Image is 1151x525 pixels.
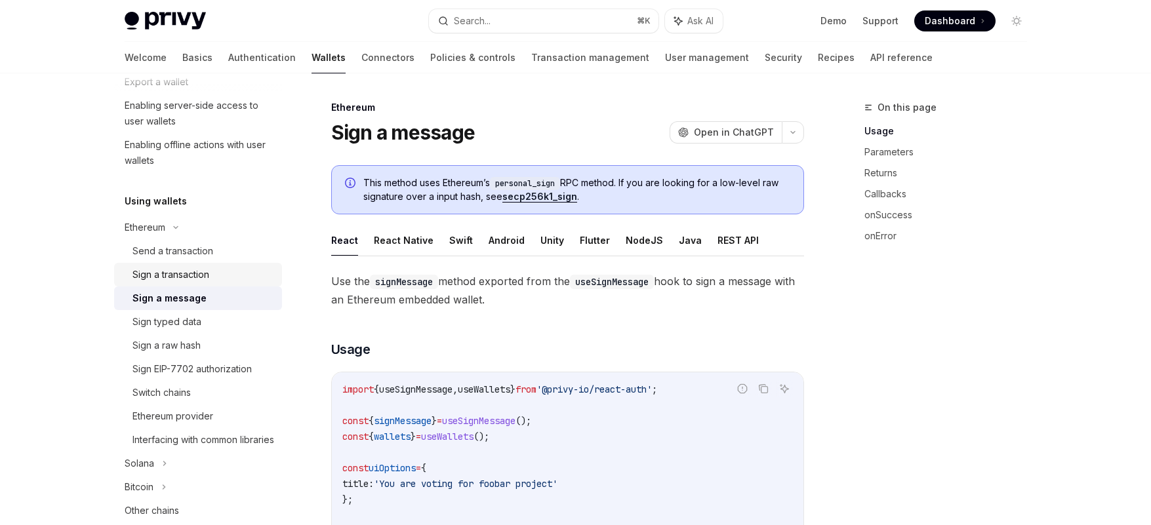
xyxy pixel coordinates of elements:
a: secp256k1_sign [502,191,577,203]
span: } [411,431,416,442]
a: onError [864,225,1038,246]
a: Sign a transaction [114,263,282,286]
a: Callbacks [864,184,1038,204]
span: useWallets [458,383,510,395]
div: Interfacing with common libraries [132,432,274,448]
button: Swift [449,225,473,256]
span: { [369,415,374,427]
a: Switch chains [114,381,282,404]
a: Send a transaction [114,239,282,263]
span: { [369,431,374,442]
span: import [342,383,374,395]
button: Search...⌘K [429,9,658,33]
a: Connectors [361,42,414,73]
div: Other chains [125,503,179,518]
span: }; [342,494,353,505]
a: Support [862,14,899,28]
a: Dashboard [914,10,996,31]
span: useSignMessage [379,383,453,395]
span: { [374,383,379,395]
button: Copy the contents from the code block [755,380,772,397]
a: User management [665,42,749,73]
svg: Info [345,178,358,191]
div: Solana [125,456,154,471]
span: wallets [374,431,411,442]
span: ; [652,383,657,395]
button: NodeJS [626,225,663,256]
div: Search... [454,13,491,29]
a: API reference [870,42,933,73]
button: Flutter [580,225,610,256]
span: const [342,462,369,474]
a: Security [765,42,802,73]
button: Ask AI [665,9,723,33]
a: Transaction management [531,42,649,73]
a: Ethereum provider [114,404,282,428]
div: Enabling offline actions with user wallets [125,137,274,168]
a: Sign a message [114,286,282,310]
div: Ethereum provider [132,408,213,424]
span: , [453,383,458,395]
span: = [437,415,442,427]
div: Sign a raw hash [132,338,201,353]
button: Unity [540,225,564,256]
span: const [342,415,369,427]
span: Use the method exported from the hook to sign a message with an Ethereum embedded wallet. [331,272,804,309]
span: On this page [878,100,937,115]
span: { [421,462,426,474]
span: = [416,431,421,442]
span: useWallets [421,431,474,442]
span: Open in ChatGPT [694,126,774,139]
span: This method uses Ethereum’s RPC method. If you are looking for a low-level raw signature over a i... [363,176,790,203]
span: '@privy-io/react-auth' [536,383,652,395]
span: Ask AI [687,14,714,28]
button: Java [679,225,702,256]
code: signMessage [370,275,438,289]
span: title: [342,478,374,490]
span: from [515,383,536,395]
a: Interfacing with common libraries [114,428,282,452]
div: Sign EIP-7702 authorization [132,361,252,377]
button: React [331,225,358,256]
button: Ask AI [776,380,793,397]
a: Recipes [818,42,855,73]
a: Welcome [125,42,167,73]
a: Returns [864,163,1038,184]
a: Other chains [114,499,282,522]
a: onSuccess [864,204,1038,225]
a: Policies & controls [430,42,515,73]
span: ⌘ K [637,16,651,26]
a: Sign EIP-7702 authorization [114,357,282,381]
h5: Using wallets [125,193,187,209]
span: } [510,383,515,395]
img: light logo [125,12,206,30]
a: Parameters [864,142,1038,163]
a: Authentication [228,42,296,73]
a: Sign typed data [114,310,282,334]
button: Open in ChatGPT [670,121,782,144]
span: const [342,431,369,442]
a: Basics [182,42,212,73]
span: useSignMessage [442,415,515,427]
div: Sign typed data [132,314,201,330]
a: Wallets [312,42,346,73]
span: (); [474,431,489,442]
span: = [416,462,421,474]
h1: Sign a message [331,121,475,144]
code: personal_sign [490,177,560,190]
button: REST API [717,225,759,256]
div: Bitcoin [125,479,153,495]
div: Ethereum [331,101,804,114]
span: Dashboard [925,14,975,28]
div: Sign a message [132,290,207,306]
span: uiOptions [369,462,416,474]
button: Toggle dark mode [1006,10,1027,31]
button: React Native [374,225,434,256]
span: signMessage [374,415,432,427]
div: Switch chains [132,385,191,400]
div: Ethereum [125,220,165,235]
button: Report incorrect code [734,380,751,397]
span: 'You are voting for foobar project' [374,478,557,490]
div: Enabling server-side access to user wallets [125,98,274,129]
div: Sign a transaction [132,267,209,282]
